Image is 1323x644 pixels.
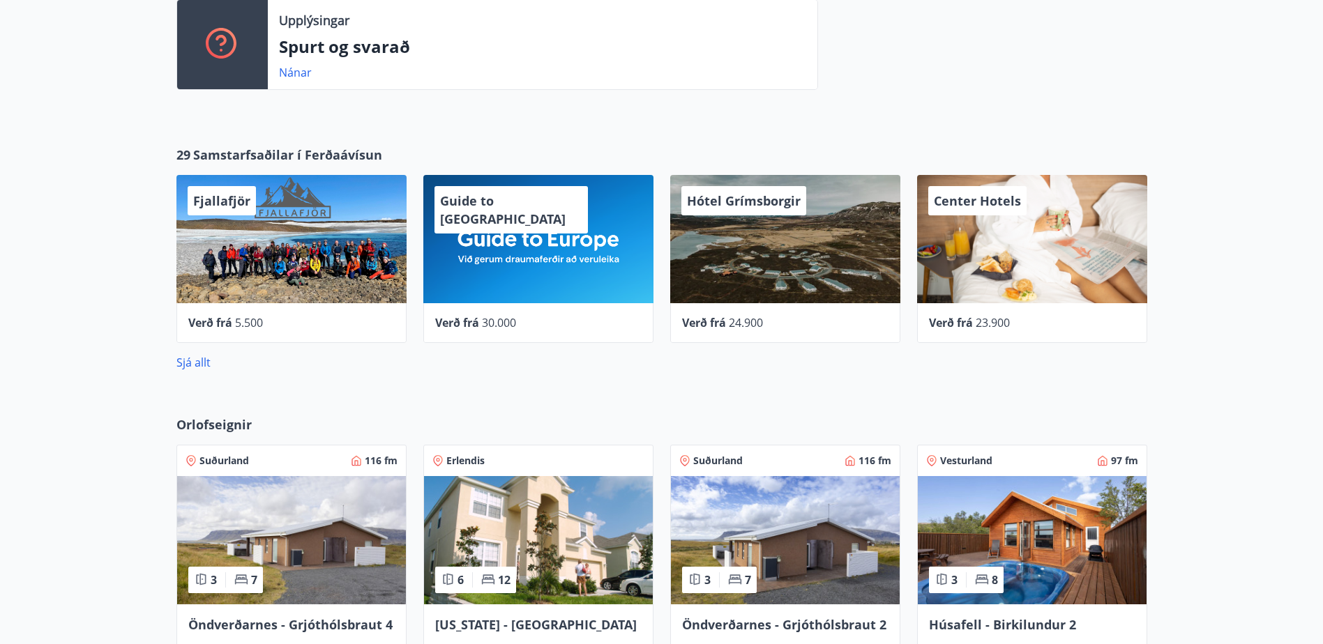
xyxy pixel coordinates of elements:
span: 116 fm [859,454,891,468]
span: Center Hotels [934,192,1021,209]
span: Vesturland [940,454,992,468]
span: 12 [498,572,511,588]
img: Paella dish [918,476,1147,604]
span: 23.900 [976,315,1010,330]
span: Verð frá [188,315,232,330]
img: Paella dish [671,476,900,604]
p: Spurt og svarað [279,35,806,59]
span: 3 [211,572,217,588]
span: 7 [745,572,751,588]
span: 8 [992,572,998,588]
span: 3 [704,572,711,588]
span: 6 [458,572,464,588]
p: Upplýsingar [279,11,349,29]
a: Sjá allt [176,355,211,370]
span: [US_STATE] - [GEOGRAPHIC_DATA] [435,616,637,633]
span: 3 [951,572,958,588]
span: 30.000 [482,315,516,330]
span: Fjallafjör [193,192,250,209]
span: Öndverðarnes - Grjóthólsbraut 2 [682,616,886,633]
span: Guide to [GEOGRAPHIC_DATA] [440,192,566,227]
span: Suðurland [693,454,743,468]
span: Erlendis [446,454,485,468]
span: 116 fm [365,454,398,468]
img: Paella dish [424,476,653,604]
span: 24.900 [729,315,763,330]
span: Verð frá [435,315,479,330]
span: Verð frá [929,315,973,330]
span: Hótel Grímsborgir [687,192,801,209]
span: Öndverðarnes - Grjóthólsbraut 4 [188,616,393,633]
span: Orlofseignir [176,415,252,434]
span: 29 [176,146,190,164]
span: 97 fm [1111,454,1138,468]
img: Paella dish [177,476,406,604]
span: Húsafell - Birkilundur 2 [929,616,1076,633]
a: Nánar [279,65,312,80]
span: Suðurland [199,454,249,468]
span: Verð frá [682,315,726,330]
span: Samstarfsaðilar í Ferðaávísun [193,146,382,164]
span: 7 [251,572,257,588]
span: 5.500 [235,315,263,330]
